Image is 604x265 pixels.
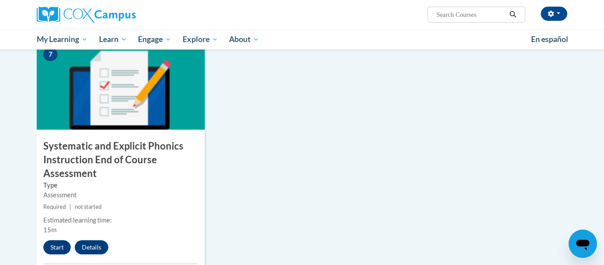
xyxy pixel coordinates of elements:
[436,9,506,20] input: Search Courses
[43,48,57,61] span: 7
[31,29,93,50] a: My Learning
[69,204,71,210] span: |
[525,30,574,49] a: En español
[75,204,102,210] span: not started
[37,34,88,45] span: My Learning
[43,181,198,190] label: Type
[37,139,205,180] h3: Systematic and Explicit Phonics Instruction End of Course Assessment
[183,34,218,45] span: Explore
[23,29,581,50] div: Main menu
[99,34,127,45] span: Learn
[43,190,198,200] div: Assessment
[37,7,205,23] a: Cox Campus
[569,230,597,258] iframe: Button to launch messaging window
[43,226,57,234] span: 15m
[93,29,133,50] a: Learn
[541,7,567,21] button: Account Settings
[177,29,224,50] a: Explore
[229,34,259,45] span: About
[37,7,136,23] img: Cox Campus
[531,35,568,44] span: En español
[37,41,205,130] img: Course Image
[138,34,171,45] span: Engage
[43,240,71,254] button: Start
[506,9,520,20] button: Search
[132,29,177,50] a: Engage
[43,215,198,225] div: Estimated learning time:
[43,204,66,210] span: Required
[224,29,265,50] a: About
[75,240,108,254] button: Details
